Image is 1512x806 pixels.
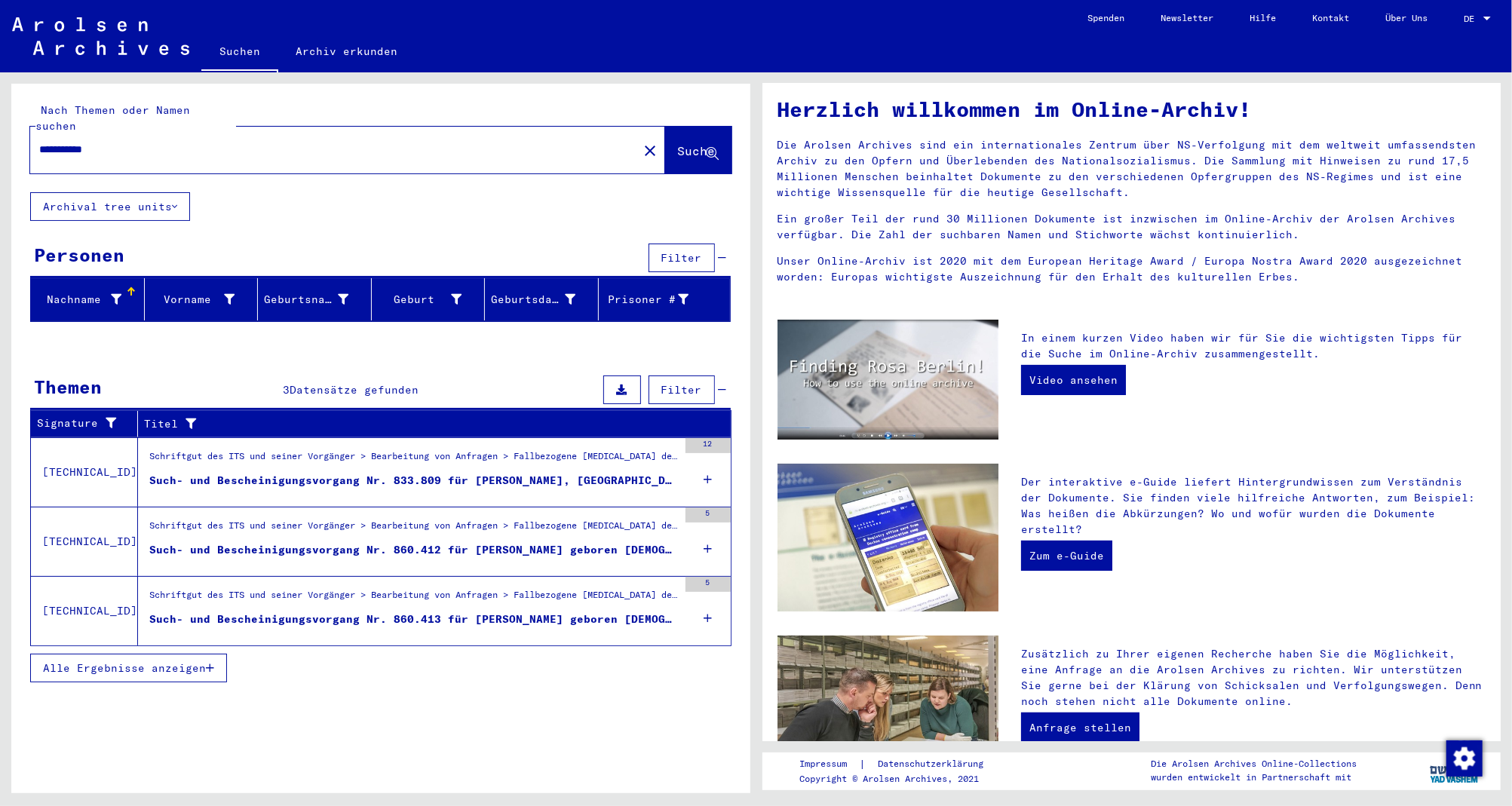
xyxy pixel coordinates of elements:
p: Die Arolsen Archives Online-Collections [1151,757,1357,771]
mat-header-cell: Geburtsname [258,278,372,320]
a: Video ansehen [1021,365,1126,395]
div: Geburtsname [264,292,348,308]
div: 5 [685,577,731,592]
p: Unser Online-Archiv ist 2020 mit dem European Heritage Award / Europa Nostra Award 2020 ausgezeic... [777,253,1486,285]
button: Clear [635,135,665,165]
div: 12 [685,438,731,453]
span: 3 [283,383,290,397]
div: Such- und Bescheinigungsvorgang Nr. 860.413 für [PERSON_NAME] geboren [DEMOGRAPHIC_DATA] [149,611,678,627]
span: Datensätze gefunden [290,383,419,397]
img: inquiries.jpg [777,636,998,783]
div: Signature [37,412,137,436]
div: Signature [37,415,118,431]
img: eguide.jpg [777,464,998,611]
div: Such- und Bescheinigungsvorgang Nr. 860.412 für [PERSON_NAME] geboren [DEMOGRAPHIC_DATA] [149,542,678,558]
mat-label: Nach Themen oder Namen suchen [35,103,190,133]
div: | [799,756,1001,772]
div: Vorname [151,292,235,308]
a: Datenschutzerklärung [866,756,1001,772]
button: Suche [665,127,731,173]
p: Die Arolsen Archives sind ein internationales Zentrum über NS-Verfolgung mit dem weltweit umfasse... [777,137,1486,201]
div: Titel [144,416,694,432]
button: Filter [649,244,715,272]
div: Geburtsdatum [491,287,598,311]
a: Zum e-Guide [1021,541,1112,571]
div: Prisoner # [605,292,689,308]
p: Zusätzlich zu Ihrer eigenen Recherche haben Sie die Möglichkeit, eine Anfrage an die Arolsen Arch... [1021,646,1486,709]
div: Themen [34,373,102,400]
mat-header-cell: Prisoner # [599,278,730,320]
td: [TECHNICAL_ID] [31,576,138,645]
mat-header-cell: Nachname [31,278,145,320]
p: wurden entwickelt in Partnerschaft mit [1151,771,1357,784]
div: Prisoner # [605,287,712,311]
img: yv_logo.png [1427,752,1483,789]
p: Ein großer Teil der rund 30 Millionen Dokumente ist inzwischen im Online-Archiv der Arolsen Archi... [777,211,1486,243]
button: Filter [649,375,715,404]
a: Impressum [799,756,859,772]
img: Arolsen_neg.svg [12,17,189,55]
div: Geburtsdatum [491,292,575,308]
a: Anfrage stellen [1021,713,1139,743]
div: Geburtsname [264,287,371,311]
div: Geburt‏ [378,292,462,308]
div: Nachname [37,292,121,308]
button: Archival tree units [30,192,190,221]
div: Geburt‏ [378,287,485,311]
div: Nachname [37,287,144,311]
div: 5 [685,507,731,523]
span: DE [1464,14,1480,24]
span: Alle Ergebnisse anzeigen [43,661,206,675]
mat-header-cell: Geburt‏ [372,278,486,320]
td: [TECHNICAL_ID] [31,507,138,576]
img: video.jpg [777,320,998,440]
p: In einem kurzen Video haben wir für Sie die wichtigsten Tipps für die Suche im Online-Archiv zusa... [1021,330,1486,362]
td: [TECHNICAL_ID] [31,437,138,507]
h1: Herzlich willkommen im Online-Archiv! [777,93,1486,125]
button: Alle Ergebnisse anzeigen [30,654,227,682]
mat-icon: close [641,142,659,160]
mat-header-cell: Vorname [145,278,259,320]
div: Schriftgut des ITS und seiner Vorgänger > Bearbeitung von Anfragen > Fallbezogene [MEDICAL_DATA] ... [149,588,678,609]
div: Schriftgut des ITS und seiner Vorgänger > Bearbeitung von Anfragen > Fallbezogene [MEDICAL_DATA] ... [149,519,678,540]
p: Der interaktive e-Guide liefert Hintergrundwissen zum Verständnis der Dokumente. Sie finden viele... [1021,474,1486,538]
span: Suche [678,143,716,158]
div: Schriftgut des ITS und seiner Vorgänger > Bearbeitung von Anfragen > Fallbezogene [MEDICAL_DATA] ... [149,449,678,470]
div: Vorname [151,287,258,311]
div: Personen [34,241,124,268]
a: Suchen [201,33,278,72]
img: Zustimmung ändern [1446,740,1483,777]
a: Archiv erkunden [278,33,416,69]
div: Such- und Bescheinigungsvorgang Nr. 833.809 für [PERSON_NAME], [GEOGRAPHIC_DATA] geboren [DEMOGRA... [149,473,678,489]
mat-header-cell: Geburtsdatum [485,278,599,320]
div: Titel [144,412,713,436]
p: Copyright © Arolsen Archives, 2021 [799,772,1001,786]
span: Filter [661,383,702,397]
span: Filter [661,251,702,265]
